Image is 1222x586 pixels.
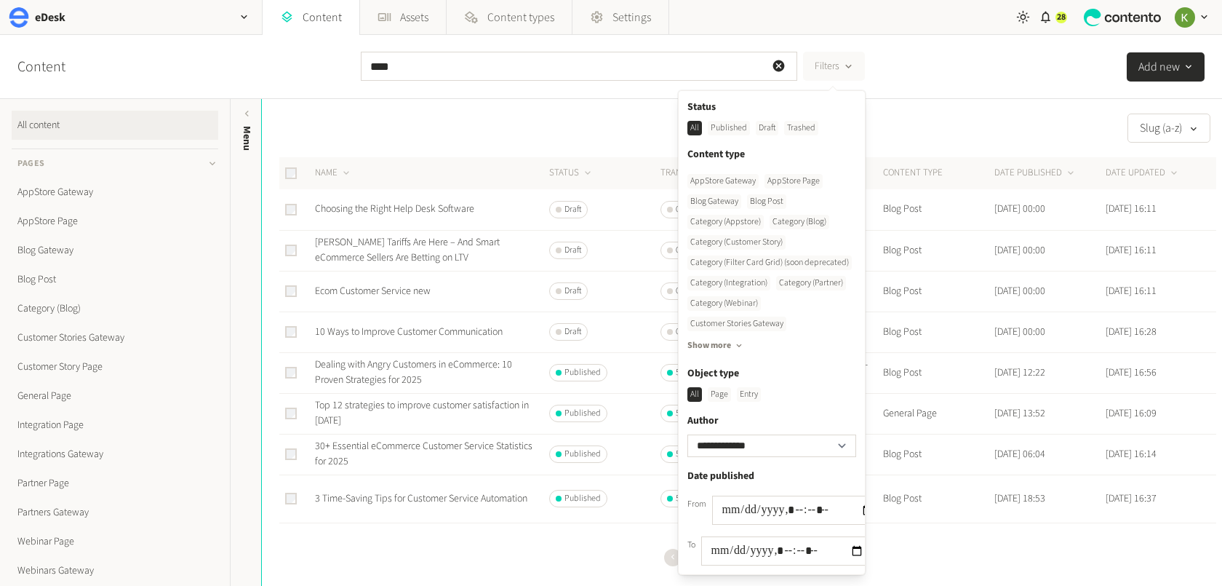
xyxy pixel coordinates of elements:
a: Integrations Gateway [12,440,218,469]
img: eDesk [9,7,29,28]
time: [DATE] 06:04 [994,447,1045,462]
time: [DATE] 00:00 [994,243,1045,258]
a: All content [12,111,218,140]
a: 3 Time-Saving Tips for Customer Service Automation [315,491,527,506]
td: Blog Post [882,475,994,523]
span: 0 / 5 [676,244,690,257]
td: Blog Post [882,312,994,352]
td: Blog Post [882,189,994,230]
a: Partner Page [12,469,218,498]
span: Draft [564,285,581,298]
td: Blog Post [882,523,994,563]
div: AppStore Page [764,174,823,189]
span: Published [564,366,601,379]
button: Show more [687,337,743,355]
a: Webinar Page [12,527,218,556]
a: Ecom Customer Service new [315,284,431,298]
button: Filters [803,52,865,81]
time: [DATE] 13:52 [994,406,1045,421]
div: Category (Appstore) [687,215,764,229]
div: Date published [687,469,856,484]
time: [DATE] 00:00 [994,202,1045,216]
td: Blog Post [882,271,994,312]
button: Add new [1127,52,1205,82]
button: Slug (a-z) [1127,114,1210,143]
span: Menu [239,126,255,151]
span: 0 / 5 [676,285,690,298]
time: [DATE] 16:28 [1106,325,1157,339]
time: [DATE] 16:11 [1106,202,1157,216]
time: [DATE] 12:22 [994,365,1045,380]
label: Object type [687,366,739,381]
time: [DATE] 00:00 [994,325,1045,339]
label: Status [687,100,716,114]
time: [DATE] 16:14 [1106,447,1157,462]
div: Trashed [784,121,818,135]
time: [DATE] 16:37 [1106,491,1157,506]
span: 5 / 5 [676,407,690,420]
div: AppStore Gateway [687,174,759,189]
time: [DATE] 16:09 [1106,406,1157,421]
a: Integration Page [12,411,218,440]
span: Pages [17,157,45,170]
div: Category (Webinar) [687,296,761,311]
span: Published [564,492,601,505]
div: Blog Post [747,194,786,209]
a: Webinars Gateway [12,556,218,585]
a: Dealing with Angry Customers in eCommerce: 10 Proven Strategies for 2025 [315,357,512,387]
time: [DATE] 18:53 [994,491,1045,506]
div: Entry [737,387,761,402]
span: Content types [487,9,554,26]
span: 5 / 5 [676,366,690,379]
span: Draft [564,203,581,216]
span: 0 / 5 [676,203,690,216]
a: Top 12 strategies to improve customer satisfaction in [DATE] [315,398,529,428]
div: Category (Integration) [687,276,770,290]
div: Category (Blog) [770,215,829,229]
a: Category (Blog) [12,294,218,323]
a: [PERSON_NAME] Tariffs Are Here – And Smart eCommerce Sellers Are Betting on LTV [315,235,500,265]
span: Draft [564,244,581,257]
button: NAME [315,166,352,181]
button: DATE PUBLISHED [994,166,1077,181]
time: [DATE] 16:11 [1106,243,1157,258]
span: Published [564,407,601,420]
label: Author [687,413,856,429]
a: General Page [12,381,218,411]
a: Choosing the Right Help Desk Software [315,202,474,216]
h2: eDesk [35,9,65,26]
div: Category (Partner) [776,276,846,290]
label: From [687,498,706,510]
a: AppStore Gateway [12,178,218,207]
div: Draft [756,121,778,135]
span: Settings [612,9,651,26]
span: 28 [1057,11,1066,24]
a: 30+ Essential eCommerce Customer Service Statistics for 2025 [315,439,532,469]
span: 5 / 5 [676,448,690,461]
h2: Content [17,56,99,78]
span: Published [564,448,601,461]
td: Blog Post [882,352,994,393]
div: All [687,121,702,135]
th: Translations [660,157,771,189]
a: AppStore Page [12,207,218,236]
a: Customer Stories Gateway [12,323,218,352]
img: Keelin Terry [1175,7,1195,28]
span: Draft [564,325,581,338]
time: [DATE] 16:56 [1106,365,1157,380]
button: DATE UPDATED [1106,166,1180,181]
a: Blog Post [12,265,218,294]
span: Filters [815,59,839,74]
td: Blog Post [882,434,994,475]
td: Blog Post [882,230,994,271]
div: Category (Filter Card Grid) (soon deprecated) [687,256,852,270]
span: 5 / 5 [676,492,690,505]
a: Customer Story Page [12,352,218,381]
a: Partners Gateway [12,498,218,527]
label: Content type [687,147,856,162]
button: STATUS [549,166,594,181]
time: [DATE] 00:00 [994,284,1045,298]
time: [DATE] 16:11 [1106,284,1157,298]
a: Blog Gateway [12,236,218,265]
